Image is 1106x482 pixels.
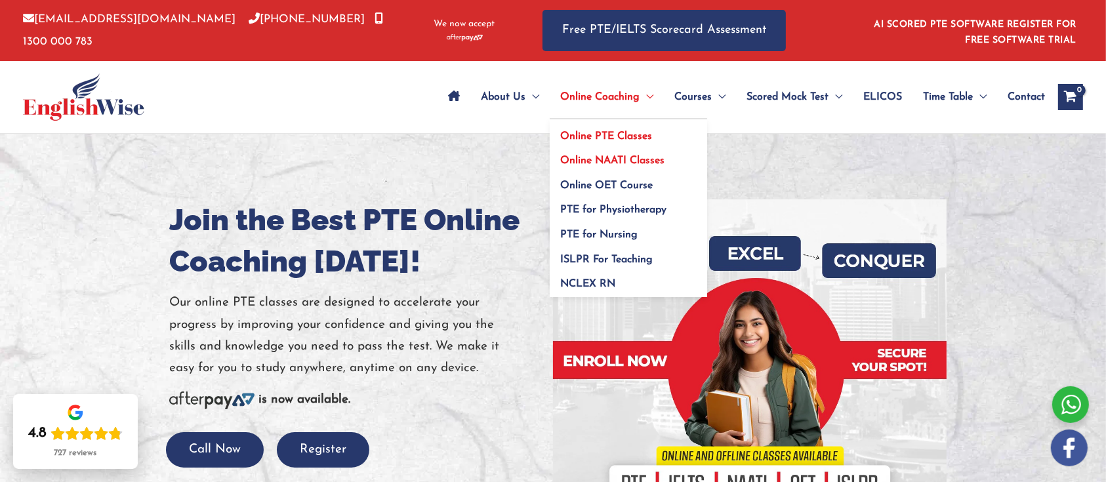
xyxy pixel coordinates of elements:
a: Scored Mock TestMenu Toggle [736,74,853,120]
span: ELICOS [863,74,902,120]
a: CoursesMenu Toggle [664,74,736,120]
img: Afterpay-Logo [169,392,255,409]
b: is now available. [258,393,350,406]
span: Time Table [923,74,973,120]
span: NCLEX RN [560,279,615,289]
img: white-facebook.png [1051,430,1088,466]
span: Menu Toggle [640,74,653,120]
a: [PHONE_NUMBER] [249,14,365,25]
a: View Shopping Cart, empty [1058,84,1083,110]
span: Online Coaching [560,74,640,120]
span: Menu Toggle [829,74,842,120]
span: PTE for Physiotherapy [560,205,666,215]
a: Time TableMenu Toggle [912,74,997,120]
a: Online CoachingMenu Toggle [550,74,664,120]
img: Afterpay-Logo [447,34,483,41]
span: PTE for Nursing [560,230,638,240]
a: Free PTE/IELTS Scorecard Assessment [543,10,786,51]
a: Register [277,443,369,456]
a: Online NAATI Classes [550,144,707,169]
a: [EMAIL_ADDRESS][DOMAIN_NAME] [23,14,236,25]
span: Contact [1008,74,1045,120]
a: PTE for Nursing [550,218,707,243]
span: Scored Mock Test [747,74,829,120]
span: Menu Toggle [712,74,726,120]
a: ISLPR For Teaching [550,243,707,268]
span: Courses [674,74,712,120]
aside: Header Widget 1 [867,9,1083,52]
a: PTE for Physiotherapy [550,193,707,218]
a: 1300 000 783 [23,14,383,47]
a: About UsMenu Toggle [470,74,550,120]
a: AI SCORED PTE SOFTWARE REGISTER FOR FREE SOFTWARE TRIAL [874,20,1077,45]
a: Online PTE Classes [550,119,707,144]
h1: Join the Best PTE Online Coaching [DATE]! [169,199,543,282]
span: Menu Toggle [525,74,539,120]
p: Our online PTE classes are designed to accelerate your progress by improving your confidence and ... [169,292,543,379]
div: 4.8 [28,424,47,443]
a: NCLEX RN [550,268,707,298]
span: Menu Toggle [973,74,987,120]
button: Call Now [166,432,264,468]
span: Online PTE Classes [560,131,652,142]
a: ELICOS [853,74,912,120]
span: About Us [481,74,525,120]
span: Online NAATI Classes [560,155,665,166]
span: We now accept [434,18,495,31]
div: Rating: 4.8 out of 5 [28,424,123,443]
a: Contact [997,74,1045,120]
button: Register [277,432,369,468]
nav: Site Navigation: Main Menu [438,74,1045,120]
a: Call Now [166,443,264,456]
span: ISLPR For Teaching [560,254,653,265]
a: Online OET Course [550,169,707,193]
img: cropped-ew-logo [23,73,144,121]
span: Online OET Course [560,180,653,191]
div: 727 reviews [54,448,97,458]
